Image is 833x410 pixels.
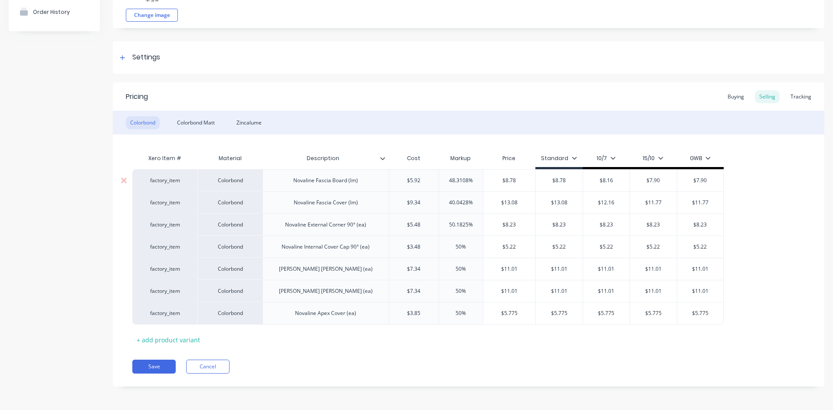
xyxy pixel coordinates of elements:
[232,116,266,129] div: Zincalume
[126,116,160,129] div: Colorbond
[483,214,536,236] div: $8.23
[197,169,262,191] div: Colorbond
[132,236,724,258] div: factory_itemColorbondNovaline Internal Cover Cap 90° (ea)$3.4850%$5.22$5.22$5.22$5.22$5.22
[132,150,197,167] div: Xero Item #
[630,302,677,324] div: $5.775
[723,90,748,103] div: Buying
[583,192,630,213] div: $12.16
[33,9,70,15] div: Order History
[439,150,483,167] div: Markup
[278,219,373,230] div: Novaline External Corner 90° (ea)
[483,150,536,167] div: Price
[186,360,230,374] button: Cancel
[173,116,219,129] div: Colorbond Matt
[197,302,262,325] div: Colorbond
[677,302,724,324] div: $5.775
[132,302,724,325] div: factory_itemColorbondNovaline Apex Cover (ea)$3.8550%$5.775$5.775$5.775$5.775$5.775
[132,191,724,213] div: factory_itemColorbondNovaline Fascia Cover (lm)$9.3440.0428%$13.08$13.08$12.16$11.77$11.77
[630,258,677,280] div: $11.01
[389,258,439,280] div: $7.34
[197,150,262,167] div: Material
[597,154,616,162] div: 10/7
[677,258,724,280] div: $11.01
[439,280,483,302] div: 50%
[197,213,262,236] div: Colorbond
[755,90,780,103] div: Selling
[483,280,536,302] div: $11.01
[630,192,677,213] div: $11.77
[132,213,724,236] div: factory_itemColorbondNovaline External Corner 90° (ea)$5.4850.1825%$8.23$8.23$8.23$8.23$8.23
[197,258,262,280] div: Colorbond
[677,192,724,213] div: $11.77
[132,280,724,302] div: factory_itemColorbond[PERSON_NAME] [PERSON_NAME] (ea)$7.3450%$11.01$11.01$11.01$11.01$11.01
[141,221,189,229] div: factory_item
[141,199,189,207] div: factory_item
[9,1,100,23] button: Order History
[439,214,483,236] div: 50.1825%
[141,265,189,273] div: factory_item
[583,280,630,302] div: $11.01
[262,148,384,169] div: Description
[141,177,189,184] div: factory_item
[483,302,536,324] div: $5.775
[583,302,630,324] div: $5.775
[536,258,583,280] div: $11.01
[439,170,483,191] div: 48.3108%
[286,175,365,186] div: Novaline Fascia Board (lm)
[536,236,583,258] div: $5.22
[536,192,583,213] div: $13.08
[786,90,816,103] div: Tracking
[389,192,439,213] div: $9.34
[541,154,577,162] div: Standard
[389,214,439,236] div: $5.48
[439,192,483,213] div: 40.0428%
[287,197,365,208] div: Novaline Fascia Cover (lm)
[677,280,724,302] div: $11.01
[126,92,148,102] div: Pricing
[197,280,262,302] div: Colorbond
[272,263,380,275] div: [PERSON_NAME] [PERSON_NAME] (ea)
[141,243,189,251] div: factory_item
[677,236,724,258] div: $5.22
[630,214,677,236] div: $8.23
[389,280,439,302] div: $7.34
[630,170,677,191] div: $7.90
[288,308,363,319] div: Novaline Apex Cover (ea)
[197,236,262,258] div: Colorbond
[536,280,583,302] div: $11.01
[439,236,483,258] div: 50%
[643,154,663,162] div: 15/10
[275,241,377,253] div: Novaline Internal Cover Cap 90° (ea)
[536,170,583,191] div: $8.78
[583,170,630,191] div: $8.16
[132,169,724,191] div: factory_itemColorbondNovaline Fascia Board (lm)$5.9248.3108%$8.78$8.78$8.16$7.90$7.90
[197,191,262,213] div: Colorbond
[483,236,536,258] div: $5.22
[439,258,483,280] div: 50%
[483,170,536,191] div: $8.78
[389,302,439,324] div: $3.85
[439,302,483,324] div: 50%
[126,9,178,22] button: Change image
[272,285,380,297] div: [PERSON_NAME] [PERSON_NAME] (ea)
[583,258,630,280] div: $11.01
[389,170,439,191] div: $5.92
[389,236,439,258] div: $3.48
[132,258,724,280] div: factory_itemColorbond[PERSON_NAME] [PERSON_NAME] (ea)$7.3450%$11.01$11.01$11.01$11.01$11.01
[677,214,724,236] div: $8.23
[132,333,204,347] div: + add product variant
[536,214,583,236] div: $8.23
[677,170,724,191] div: $7.90
[583,236,630,258] div: $5.22
[630,236,677,258] div: $5.22
[132,360,176,374] button: Save
[483,192,536,213] div: $13.08
[141,309,189,317] div: factory_item
[690,154,711,162] div: GWB
[536,302,583,324] div: $5.775
[141,287,189,295] div: factory_item
[132,52,160,63] div: Settings
[262,150,389,167] div: Description
[483,258,536,280] div: $11.01
[630,280,677,302] div: $11.01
